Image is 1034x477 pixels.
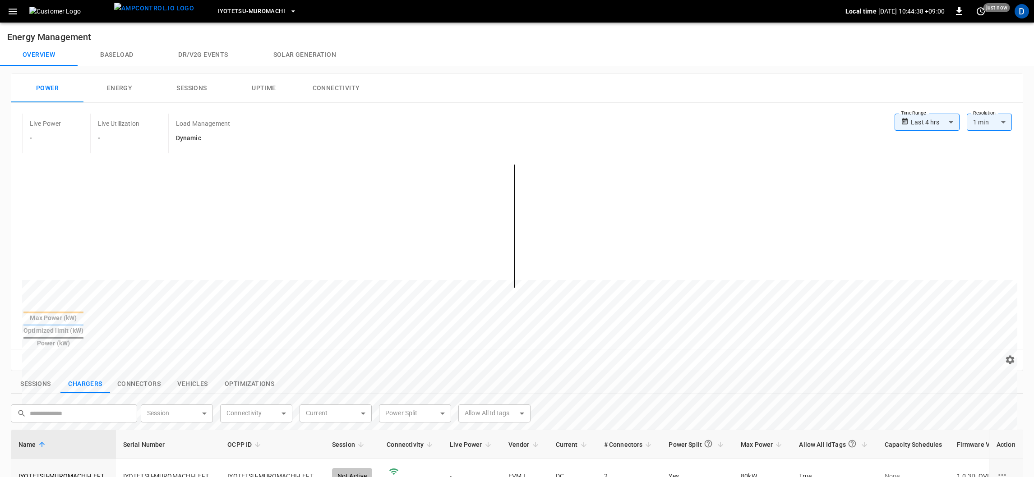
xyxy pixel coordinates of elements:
[83,74,156,103] button: Energy
[983,3,1010,12] span: just now
[29,7,111,16] img: Customer Logo
[227,439,263,450] span: OCPP ID
[110,375,168,394] button: show latest connectors
[387,439,435,450] span: Connectivity
[78,44,156,66] button: Baseload
[116,430,221,459] th: Serial Number
[450,439,494,450] span: Live Power
[901,110,926,117] label: Time Range
[974,4,988,18] button: set refresh interval
[1015,4,1029,18] div: profile-icon
[30,119,61,128] p: Live Power
[911,114,960,131] div: Last 4 hrs
[30,133,61,143] h6: -
[669,436,726,453] span: Power Split
[989,430,1023,459] th: Action
[604,439,655,450] span: # Connectors
[217,375,282,394] button: show latest optimizations
[156,74,228,103] button: Sessions
[878,7,945,16] p: [DATE] 10:44:38 +09:00
[168,375,217,394] button: show latest vehicles
[332,439,367,450] span: Session
[957,439,1020,450] span: Firmware Version
[18,439,48,450] span: Name
[176,119,230,128] p: Load Management
[176,133,230,143] h6: Dynamic
[877,430,950,459] th: Capacity Schedules
[799,436,870,453] span: Allow All IdTags
[845,7,877,16] p: Local time
[214,3,300,20] button: Iyotetsu-Muromachi
[11,375,60,394] button: show latest sessions
[973,110,996,117] label: Resolution
[98,119,139,128] p: Live Utilization
[217,6,285,17] span: Iyotetsu-Muromachi
[156,44,250,66] button: Dr/V2G events
[251,44,359,66] button: Solar generation
[556,439,590,450] span: Current
[228,74,300,103] button: Uptime
[967,114,1012,131] div: 1 min
[508,439,541,450] span: Vendor
[60,375,110,394] button: show latest charge points
[98,133,139,143] h6: -
[300,74,372,103] button: Connectivity
[11,74,83,103] button: Power
[114,3,194,14] img: ampcontrol.io logo
[741,439,785,450] span: Max Power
